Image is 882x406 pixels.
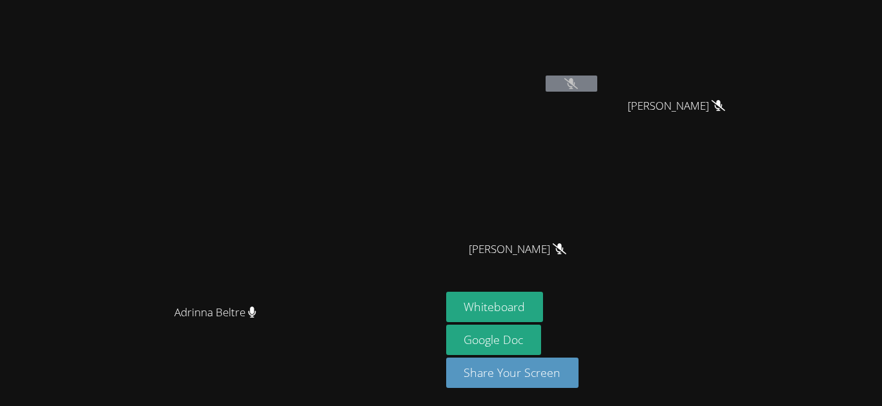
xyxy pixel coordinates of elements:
[469,240,566,259] span: [PERSON_NAME]
[446,292,544,322] button: Whiteboard
[446,325,542,355] a: Google Doc
[174,303,256,322] span: Adrinna Beltre
[628,97,725,116] span: [PERSON_NAME]
[446,358,579,388] button: Share Your Screen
